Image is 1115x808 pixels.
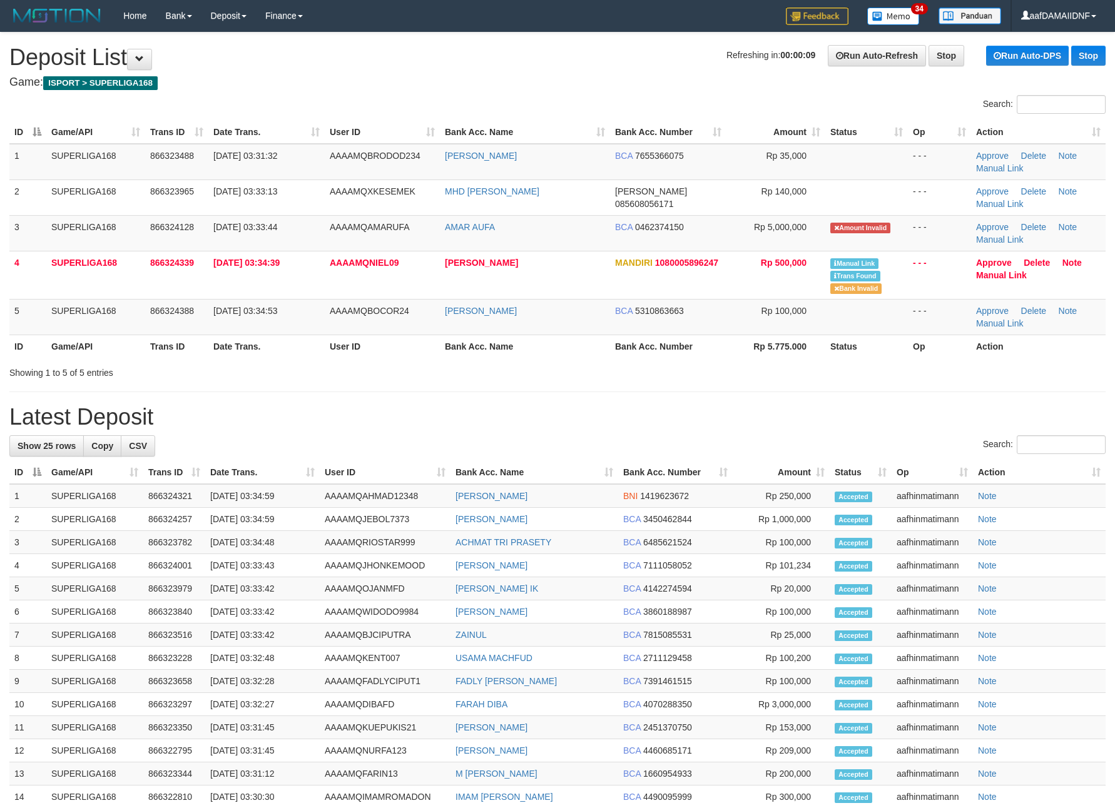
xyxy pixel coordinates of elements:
[733,600,830,624] td: Rp 100,000
[892,531,973,554] td: aafhinmatimann
[320,577,451,600] td: AAAAMQOJANMFD
[733,484,830,508] td: Rp 250,000
[976,318,1024,328] a: Manual Link
[9,647,46,670] td: 8
[892,739,973,762] td: aafhinmatimann
[733,693,830,716] td: Rp 3,000,000
[830,461,892,484] th: Status: activate to sort column ascending
[1059,151,1077,161] a: Note
[320,508,451,531] td: AAAAMQJEBOL7373
[1017,95,1106,114] input: Search:
[9,76,1106,89] h4: Game:
[978,607,997,617] a: Note
[320,716,451,739] td: AAAAMQKUEPUKIS21
[46,179,145,215] td: SUPERLIGA168
[726,50,815,60] span: Refreshing in:
[726,335,825,358] th: Rp 5.775.000
[143,762,205,785] td: 866323344
[9,600,46,624] td: 6
[623,560,641,570] span: BCA
[976,306,1009,316] a: Approve
[143,484,205,508] td: 866324321
[976,258,1012,268] a: Approve
[1059,222,1077,232] a: Note
[320,647,451,670] td: AAAAMQKENT007
[145,121,208,144] th: Trans ID: activate to sort column ascending
[892,762,973,785] td: aafhinmatimann
[91,441,113,451] span: Copy
[9,508,46,531] td: 2
[733,716,830,739] td: Rp 153,000
[46,670,143,693] td: SUPERLIGA168
[892,624,973,647] td: aafhinmatimann
[456,745,527,755] a: [PERSON_NAME]
[733,577,830,600] td: Rp 20,000
[835,723,872,734] span: Accepted
[330,151,420,161] span: AAAAMQBRODOD234
[643,607,692,617] span: Copy 3860188987 to clipboard
[205,762,320,785] td: [DATE] 03:31:12
[976,270,1027,280] a: Manual Link
[320,693,451,716] td: AAAAMQDIBAFD
[830,271,880,281] span: Similar transaction found
[46,577,143,600] td: SUPERLIGA168
[46,251,145,299] td: SUPERLIGA168
[205,508,320,531] td: [DATE] 03:34:59
[208,335,325,358] th: Date Trans.
[623,792,641,802] span: BCA
[9,251,46,299] td: 4
[205,531,320,554] td: [DATE] 03:34:48
[440,335,610,358] th: Bank Acc. Name
[976,163,1024,173] a: Manual Link
[46,299,145,335] td: SUPERLIGA168
[456,537,551,547] a: ACHMAT TRI PRASETY
[9,45,1106,70] h1: Deposit List
[9,299,46,335] td: 5
[892,600,973,624] td: aafhinmatimann
[330,258,399,268] span: AAAAMQNIEL09
[733,739,830,762] td: Rp 209,000
[150,306,194,316] span: 866324388
[908,251,971,299] td: - - -
[46,335,145,358] th: Game/API
[761,258,807,268] span: Rp 500,000
[9,577,46,600] td: 5
[83,435,121,457] a: Copy
[623,722,641,732] span: BCA
[733,554,830,577] td: Rp 101,234
[978,699,997,709] a: Note
[143,554,205,577] td: 866324001
[121,435,155,457] a: CSV
[320,531,451,554] td: AAAAMQRIOSTAR999
[892,484,973,508] td: aafhinmatimann
[615,186,687,196] span: [PERSON_NAME]
[976,199,1024,209] a: Manual Link
[46,762,143,785] td: SUPERLIGA168
[208,121,325,144] th: Date Trans.: activate to sort column ascending
[1059,186,1077,196] a: Note
[908,299,971,335] td: - - -
[9,461,46,484] th: ID: activate to sort column descending
[635,306,684,316] span: Copy 5310863663 to clipboard
[9,554,46,577] td: 4
[623,653,641,663] span: BCA
[978,537,997,547] a: Note
[978,792,997,802] a: Note
[320,739,451,762] td: AAAAMQNURFA123
[892,508,973,531] td: aafhinmatimann
[643,537,692,547] span: Copy 6485621524 to clipboard
[643,676,692,686] span: Copy 7391461515 to clipboard
[46,647,143,670] td: SUPERLIGA168
[456,769,537,779] a: M [PERSON_NAME]
[892,670,973,693] td: aafhinmatimann
[825,121,908,144] th: Status: activate to sort column ascending
[939,8,1001,24] img: panduan.png
[9,739,46,762] td: 12
[908,335,971,358] th: Op
[320,762,451,785] td: AAAAMQFARIN13
[908,121,971,144] th: Op: activate to sort column ascending
[9,435,84,457] a: Show 25 rows
[978,491,997,501] a: Note
[46,121,145,144] th: Game/API: activate to sort column ascending
[643,722,692,732] span: Copy 2451370750 to clipboard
